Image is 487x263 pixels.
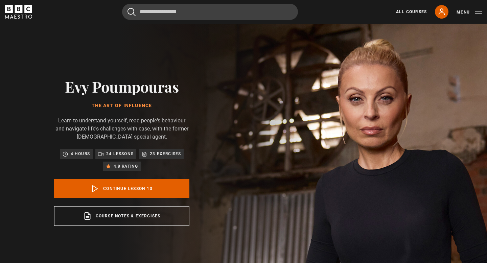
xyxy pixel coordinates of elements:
[114,163,138,170] p: 4.8 rating
[54,103,189,109] h1: The Art of Influence
[54,179,189,198] a: Continue lesson 13
[54,206,189,226] a: Course notes & exercises
[127,8,136,16] button: Submit the search query
[54,78,189,95] h2: Evy Poumpouras
[5,5,32,19] svg: BBC Maestro
[457,9,482,16] button: Toggle navigation
[150,150,181,157] p: 23 exercises
[396,9,427,15] a: All Courses
[106,150,134,157] p: 24 lessons
[54,117,189,141] p: Learn to understand yourself, read people's behaviour and navigate life's challenges with ease, w...
[122,4,298,20] input: Search
[71,150,90,157] p: 4 hours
